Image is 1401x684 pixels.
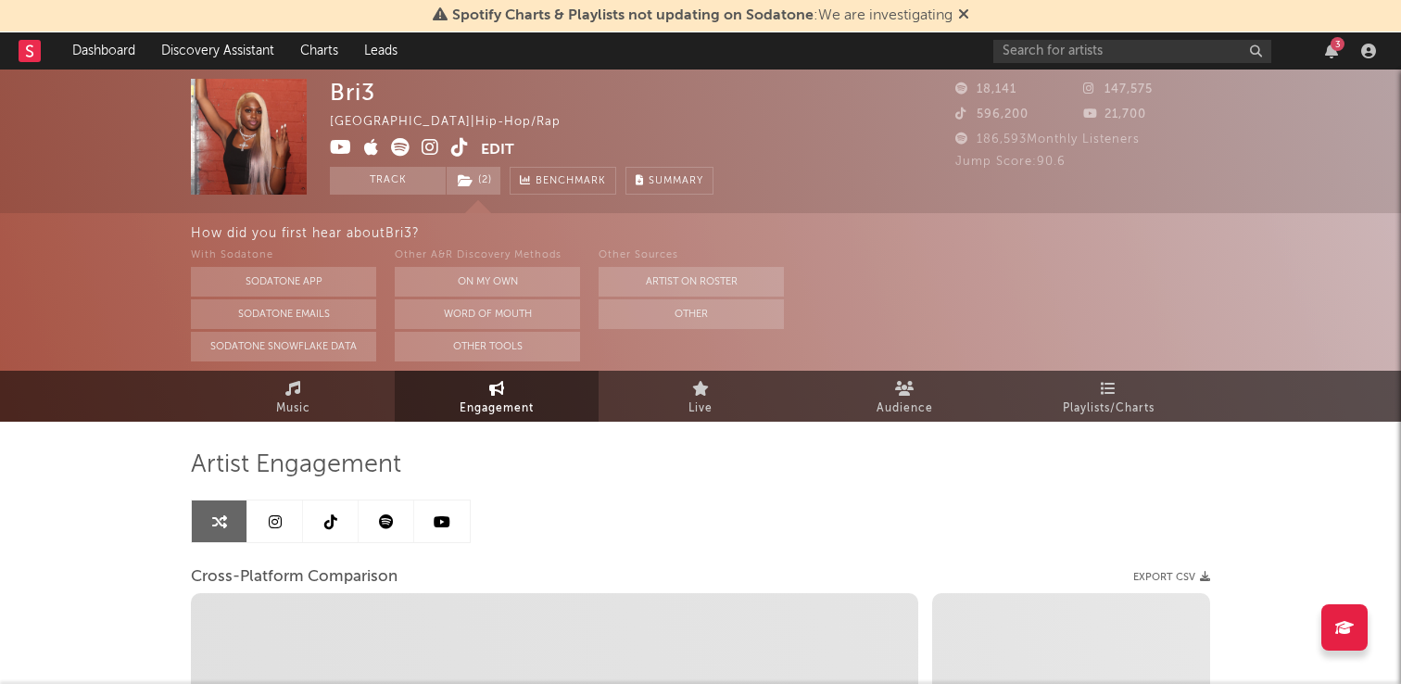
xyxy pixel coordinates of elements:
span: Spotify Charts & Playlists not updating on Sodatone [452,8,814,23]
button: Other Tools [395,332,580,361]
span: 18,141 [955,83,1016,95]
button: Sodatone Emails [191,299,376,329]
a: Benchmark [510,167,616,195]
button: Artist on Roster [599,267,784,297]
div: Other Sources [599,245,784,267]
span: 21,700 [1083,108,1146,120]
div: Bri3 [330,79,375,106]
span: Playlists/Charts [1063,398,1155,420]
a: Playlists/Charts [1006,371,1210,422]
a: Leads [351,32,410,70]
button: Word Of Mouth [395,299,580,329]
a: Music [191,371,395,422]
div: With Sodatone [191,245,376,267]
span: Live [688,398,713,420]
button: Other [599,299,784,329]
button: Sodatone Snowflake Data [191,332,376,361]
span: Engagement [460,398,534,420]
span: Jump Score: 90.6 [955,156,1066,168]
a: Engagement [395,371,599,422]
a: Charts [287,32,351,70]
span: Benchmark [536,171,606,193]
a: Discovery Assistant [148,32,287,70]
span: Audience [877,398,933,420]
div: 3 [1331,37,1344,51]
span: : We are investigating [452,8,953,23]
span: Dismiss [958,8,969,23]
span: Summary [649,176,703,186]
button: 3 [1325,44,1338,58]
span: 186,593 Monthly Listeners [955,133,1140,146]
div: Other A&R Discovery Methods [395,245,580,267]
button: Edit [481,138,514,161]
button: Sodatone App [191,267,376,297]
span: ( 2 ) [446,167,501,195]
span: 147,575 [1083,83,1153,95]
a: Audience [802,371,1006,422]
div: How did you first hear about Bri3 ? [191,222,1401,245]
span: 596,200 [955,108,1029,120]
span: Music [276,398,310,420]
button: (2) [447,167,500,195]
button: Summary [625,167,713,195]
div: [GEOGRAPHIC_DATA] | Hip-Hop/Rap [330,111,582,133]
button: On My Own [395,267,580,297]
a: Live [599,371,802,422]
button: Track [330,167,446,195]
input: Search for artists [993,40,1271,63]
a: Dashboard [59,32,148,70]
